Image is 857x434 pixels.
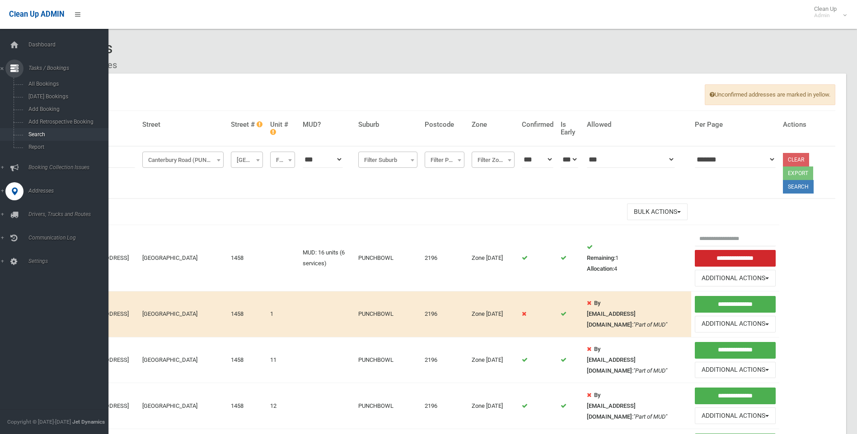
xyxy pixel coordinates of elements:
h4: Unit # [270,121,295,136]
span: Filter Unit # [270,152,295,168]
span: Dashboard [26,42,115,48]
button: Additional Actions [695,270,776,286]
span: Filter Postcode [427,154,462,166]
h4: Postcode [425,121,464,129]
h4: Is Early [561,121,580,136]
span: Clean Up ADMIN [9,10,64,18]
button: Additional Actions [695,362,776,379]
span: Filter Street # [231,152,263,168]
td: [GEOGRAPHIC_DATA] [139,383,227,429]
td: PUNCHBOWL [355,337,421,383]
span: Filter Unit # [272,154,293,166]
span: Filter Zone [472,152,515,168]
td: Zone [DATE] [468,291,518,337]
span: Booking Collection Issues [26,164,115,171]
h4: Actions [783,121,832,129]
h4: Per Page [695,121,776,129]
h4: Street [142,121,224,129]
strong: Remaining: [587,254,615,261]
span: Filter Street # [233,154,261,166]
em: "Part of MUD" [633,367,667,374]
span: Tasks / Bookings [26,65,115,71]
span: Drivers, Trucks and Routes [26,211,115,217]
td: 12 [267,383,299,429]
td: 2196 [421,225,468,291]
span: Canterbury Road (PUNCHBOWL) [142,152,224,168]
strong: By [EMAIL_ADDRESS][DOMAIN_NAME] [587,300,636,328]
span: All Bookings [26,81,108,87]
td: MUD: 16 units (6 services) [299,225,355,291]
span: Filter Suburb [358,152,417,168]
strong: By [EMAIL_ADDRESS][DOMAIN_NAME] [587,392,636,420]
td: PUNCHBOWL [355,383,421,429]
button: Additional Actions [695,407,776,424]
td: [GEOGRAPHIC_DATA] [139,291,227,337]
td: Zone [DATE] [468,337,518,383]
td: 1458 [227,291,267,337]
strong: By [EMAIL_ADDRESS][DOMAIN_NAME] [587,346,636,374]
span: Canterbury Road (PUNCHBOWL) [145,154,221,166]
span: Report [26,144,108,150]
button: Additional Actions [695,316,776,332]
td: 1458 [227,225,267,291]
td: : [583,291,691,337]
td: 2196 [421,291,468,337]
td: : [583,337,691,383]
span: [DATE] Bookings [26,93,108,100]
h4: Allowed [587,121,688,129]
span: Copyright © [DATE]-[DATE] [7,419,71,425]
span: Filter Postcode [425,152,464,168]
button: Search [783,180,814,194]
button: Bulk Actions [627,203,688,220]
h4: Suburb [358,121,417,129]
span: Clean Up [810,5,846,19]
span: Add Booking [26,106,108,112]
h4: Street # [231,121,263,129]
td: PUNCHBOWL [355,291,421,337]
td: 2196 [421,337,468,383]
em: "Part of MUD" [633,321,667,328]
td: 1 [267,291,299,337]
td: 1 4 [583,225,691,291]
h4: MUD? [303,121,351,129]
span: Addresses [26,188,115,194]
span: Communication Log [26,235,115,241]
span: Unconfirmed addresses are marked in yellow. [705,84,835,105]
strong: Allocation: [587,265,614,272]
td: 1458 [227,337,267,383]
span: Filter Suburb [361,154,415,166]
h4: Zone [472,121,515,129]
td: PUNCHBOWL [355,225,421,291]
span: Settings [26,258,115,264]
em: "Part of MUD" [633,413,667,420]
span: Search [26,131,108,138]
span: Add Retrospective Booking [26,119,108,125]
td: Zone [DATE] [468,225,518,291]
td: [GEOGRAPHIC_DATA] [139,337,227,383]
td: [GEOGRAPHIC_DATA] [139,225,227,291]
td: Zone [DATE] [468,383,518,429]
strong: Jet Dynamics [72,419,105,425]
td: 1458 [227,383,267,429]
span: Filter Zone [474,154,512,166]
td: 2196 [421,383,468,429]
a: Clear [783,153,809,166]
small: Admin [814,12,837,19]
td: : [583,383,691,429]
button: Export [783,166,813,180]
td: 11 [267,337,299,383]
h4: Confirmed [522,121,553,129]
